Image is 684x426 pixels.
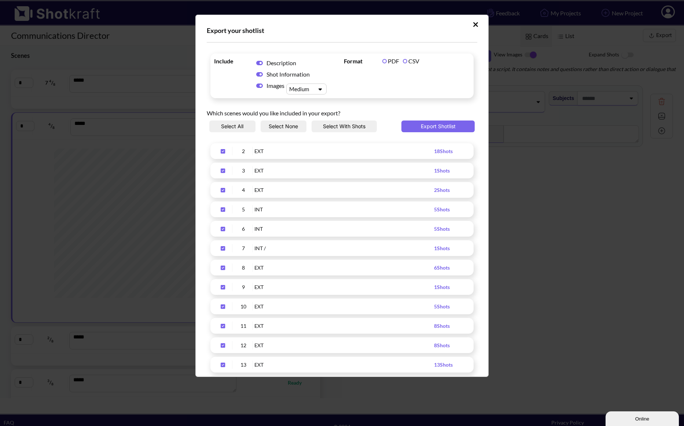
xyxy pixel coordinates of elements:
[234,186,253,194] div: 4
[434,264,450,271] span: 6 Shots
[344,57,380,65] span: Format
[434,303,450,310] span: 5 Shots
[234,322,253,330] div: 11
[434,148,453,154] span: 18 Shots
[254,166,434,175] div: EXT
[261,121,307,132] button: Select None
[606,410,680,426] iframe: chat widget
[234,147,253,155] div: 2
[234,302,253,311] div: 10
[266,59,296,66] span: Description
[234,225,253,233] div: 6
[195,15,489,377] div: Upload Script
[234,263,253,272] div: 8
[312,121,377,132] button: Select With Shots
[434,187,450,193] span: 2 Shots
[382,58,399,64] label: PDF
[434,206,450,212] span: 5 Shots
[434,362,453,368] span: 13 Shots
[434,245,450,251] span: 1 Shots
[234,283,253,291] div: 9
[254,302,434,311] div: EXT
[403,58,419,64] label: CSV
[214,57,251,65] span: Include
[207,102,477,121] div: Which scenes would you like included in your export?
[401,121,475,132] button: Export Shotlist
[254,341,434,349] div: EXT
[234,341,253,349] div: 12
[434,167,450,174] span: 1 Shots
[254,360,434,369] div: EXT
[254,225,434,233] div: INT
[234,166,253,175] div: 3
[234,360,253,369] div: 13
[234,205,253,214] div: 5
[266,71,310,78] span: Shot Information
[254,186,434,194] div: EXT
[266,82,286,89] span: Images
[209,121,255,132] button: Select All
[434,342,450,348] span: 8 Shots
[207,26,477,35] div: Export your shotlist
[234,244,253,252] div: 7
[254,263,434,272] div: EXT
[254,205,434,214] div: INT
[254,322,434,330] div: EXT
[434,323,450,329] span: 8 Shots
[254,283,434,291] div: EXT
[434,226,450,232] span: 5 Shots
[434,284,450,290] span: 1 Shots
[254,244,434,252] div: INT /
[254,147,434,155] div: EXT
